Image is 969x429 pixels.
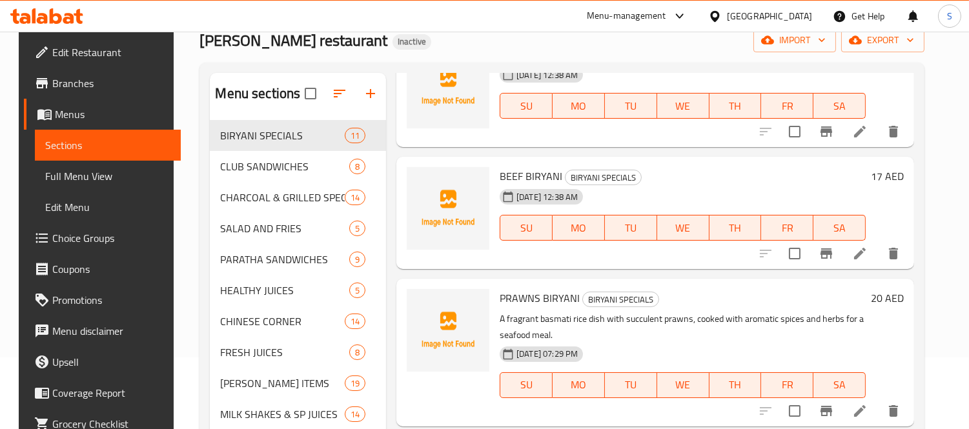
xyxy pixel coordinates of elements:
[565,170,642,185] div: BIRYANI SPECIALS
[605,215,657,241] button: TU
[345,190,365,205] div: items
[345,192,365,204] span: 14
[24,284,181,315] a: Promotions
[657,93,709,119] button: WE
[511,69,583,81] span: [DATE] 12:38 AM
[610,219,652,237] span: TU
[393,34,431,50] div: Inactive
[819,375,861,394] span: SA
[45,199,170,215] span: Edit Menu
[511,348,583,360] span: [DATE] 07:29 PM
[500,288,580,308] span: PRAWNS BIRYANI
[220,128,344,143] span: BIRYANI SPECIALS
[761,215,813,241] button: FR
[220,406,344,422] span: MILK SHAKES & SP JUICES
[781,240,808,267] span: Select to update
[220,314,344,329] span: CHINESE CORNER
[715,97,757,115] span: TH
[210,306,386,337] div: CHINESE CORNER14
[727,9,812,23] div: [GEOGRAPHIC_DATA]
[558,375,600,394] span: MO
[407,46,489,128] img: MUTTON BIRYANI
[52,354,170,370] span: Upsell
[662,219,704,237] span: WE
[753,28,836,52] button: import
[662,375,704,394] span: WE
[24,254,181,284] a: Coupons
[210,244,386,275] div: PARATHA SANDWICHES9
[220,375,344,391] span: [PERSON_NAME] ITEMS
[813,215,866,241] button: SA
[500,166,562,186] span: BEEF BIRYANI
[871,289,904,307] h6: 20 AED
[505,375,547,394] span: SU
[199,26,387,55] span: [PERSON_NAME] restaurant
[819,219,861,237] span: SA
[349,344,365,360] div: items
[605,93,657,119] button: TU
[761,93,813,119] button: FR
[511,191,583,203] span: [DATE] 12:38 AM
[761,372,813,398] button: FR
[505,219,547,237] span: SU
[500,311,866,343] p: A fragrant basmati rice dish with succulent prawns, cooked with aromatic spices and herbs for a s...
[657,372,709,398] button: WE
[852,403,868,419] a: Edit menu item
[24,37,181,68] a: Edit Restaurant
[220,283,349,298] span: HEALTHY JUICES
[566,170,641,185] span: BIRYANI SPECIALS
[345,408,365,421] span: 14
[709,372,762,398] button: TH
[852,246,868,261] a: Edit menu item
[349,283,365,298] div: items
[871,167,904,185] h6: 17 AED
[582,292,659,307] div: BIRYANI SPECIALS
[215,84,300,103] h2: Menu sections
[350,284,365,297] span: 5
[947,9,952,23] span: S
[210,120,386,151] div: BIRYANI SPECIALS11
[52,261,170,277] span: Coupons
[345,375,365,391] div: items
[500,215,553,241] button: SU
[766,375,808,394] span: FR
[878,395,909,426] button: delete
[220,221,349,236] span: SALAD AND FRIES
[220,344,349,360] span: FRESH JUICES
[45,137,170,153] span: Sections
[24,223,181,254] a: Choice Groups
[35,161,181,192] a: Full Menu View
[350,254,365,266] span: 9
[610,97,652,115] span: TU
[813,372,866,398] button: SA
[811,116,842,147] button: Branch-specific-item
[52,292,170,308] span: Promotions
[220,190,344,205] span: CHARCOAL & GRILLED SPECIALS
[35,130,181,161] a: Sections
[35,192,181,223] a: Edit Menu
[558,219,600,237] span: MO
[781,118,808,145] span: Select to update
[610,375,652,394] span: TU
[781,397,808,424] span: Select to update
[52,385,170,401] span: Coverage Report
[55,106,170,122] span: Menus
[345,314,365,329] div: items
[220,159,349,174] span: CLUB SANDWICHES
[220,252,349,267] span: PARATHA SANDWICHES
[583,292,658,307] span: BIRYANI SPECIALS
[393,36,431,47] span: Inactive
[553,215,605,241] button: MO
[407,289,489,372] img: PRAWNS BIRYANI
[345,128,365,143] div: items
[345,406,365,422] div: items
[345,130,365,142] span: 11
[210,151,386,182] div: CLUB SANDWICHES8
[24,99,181,130] a: Menus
